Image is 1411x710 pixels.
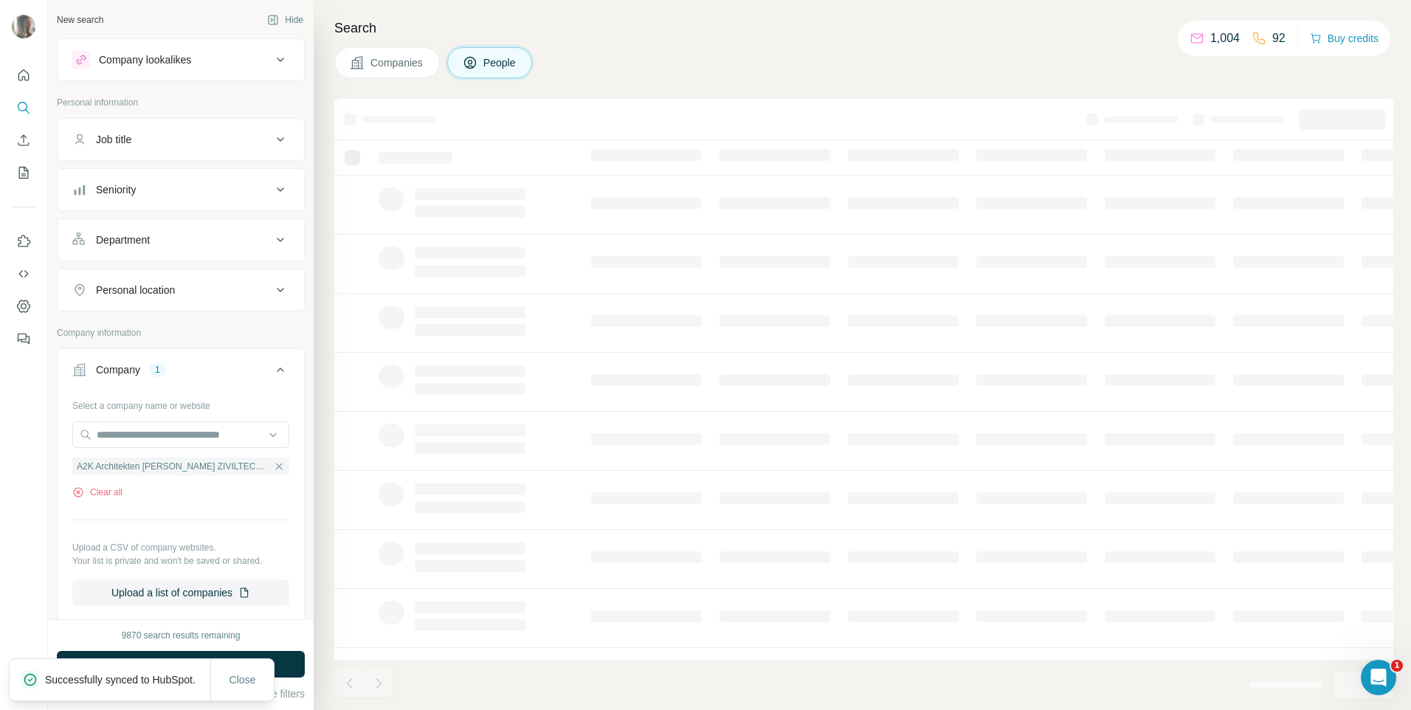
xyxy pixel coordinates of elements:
div: Personal location [96,283,175,297]
button: Enrich CSV [12,127,35,154]
button: Hide [257,9,314,31]
div: Job title [96,132,131,147]
div: 1 [149,363,166,376]
iframe: Intercom live chat [1361,660,1396,695]
p: Your list is private and won't be saved or shared. [72,554,289,568]
button: Clear all [72,486,123,499]
button: Company1 [58,352,304,393]
span: Close [230,672,256,687]
button: Quick start [12,62,35,89]
div: New search [57,13,103,27]
div: 9870 search results remaining [122,629,241,642]
p: 92 [1272,30,1286,47]
button: My lists [12,159,35,186]
button: Department [58,222,304,258]
p: Upload a CSV of company websites. [72,541,289,554]
button: Close [219,666,266,693]
button: Upload a list of companies [72,579,289,606]
img: Avatar [12,15,35,38]
button: Personal location [58,272,304,308]
div: Company [96,362,140,377]
span: Companies [370,55,424,70]
div: Select a company name or website [72,393,289,413]
p: Successfully synced to HubSpot. [45,672,207,687]
p: Personal information [57,96,305,109]
button: Search [12,94,35,121]
span: People [483,55,517,70]
span: A2K Architekten [PERSON_NAME] ZIVILTECHNIKER GMBH [77,460,270,473]
h4: Search [334,18,1393,38]
button: Job title [58,122,304,157]
button: Company lookalikes [58,42,304,77]
div: Company lookalikes [99,52,191,67]
button: Buy credits [1310,28,1379,49]
span: 1 [1391,660,1403,672]
p: 1,004 [1210,30,1240,47]
div: Department [96,232,150,247]
button: Use Surfe API [12,261,35,287]
button: Dashboard [12,293,35,320]
button: Seniority [58,172,304,207]
button: Use Surfe on LinkedIn [12,228,35,255]
button: Feedback [12,325,35,352]
p: Company information [57,326,305,340]
div: Seniority [96,182,136,197]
